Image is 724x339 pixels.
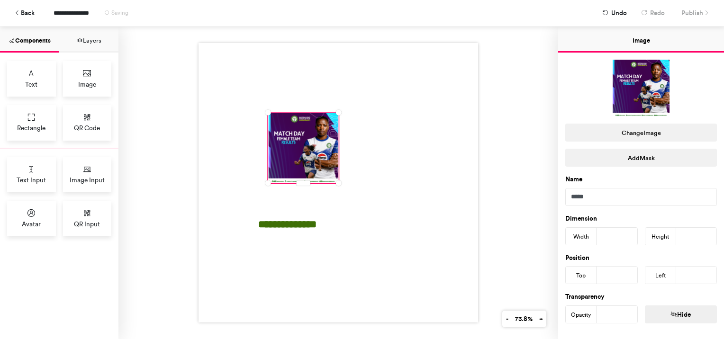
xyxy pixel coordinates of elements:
span: Undo [611,5,627,21]
label: Position [565,253,589,263]
span: QR Code [74,123,100,133]
span: Text Input [17,175,46,185]
span: Avatar [22,219,41,229]
div: Opacity [566,306,597,324]
label: Transparency [565,292,605,302]
button: + [535,311,546,327]
div: Top [566,267,597,285]
button: 73.8% [511,311,536,327]
button: Back [9,5,39,21]
div: Left [645,267,676,285]
span: QR Input [74,219,100,229]
label: Dimension [565,214,597,223]
button: Layers [59,27,118,53]
button: Undo [597,5,632,21]
div: Width [566,228,597,246]
div: Height [645,228,676,246]
label: Name [565,175,582,184]
span: Text [25,80,37,89]
span: Image Input [70,175,105,185]
span: Saving [111,9,128,16]
button: AddMask [565,149,717,167]
button: Image [558,27,724,53]
button: ChangeImage [565,124,717,142]
button: - [502,311,512,327]
span: Image [78,80,96,89]
span: Rectangle [17,123,45,133]
iframe: Drift Widget Chat Controller [677,292,713,328]
button: Hide [645,305,717,323]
